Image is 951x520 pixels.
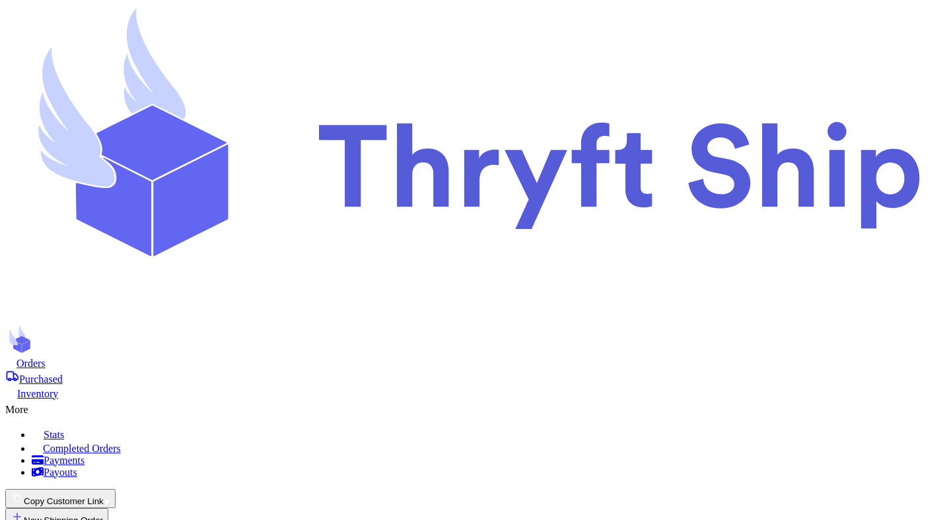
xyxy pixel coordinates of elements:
[5,356,946,370] a: Orders
[32,467,946,478] a: Payouts
[44,467,77,478] span: Payouts
[44,429,64,440] span: Stats
[32,455,946,467] a: Payments
[32,441,946,455] a: Completed Orders
[43,443,121,454] span: Completed Orders
[5,370,946,385] a: Purchased
[17,358,46,369] span: Orders
[17,388,58,399] span: Inventory
[32,426,946,441] a: Stats
[5,385,946,400] a: Inventory
[44,455,85,466] span: Payments
[19,374,63,385] span: Purchased
[5,489,116,508] button: Copy Customer Link
[5,400,946,416] div: More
